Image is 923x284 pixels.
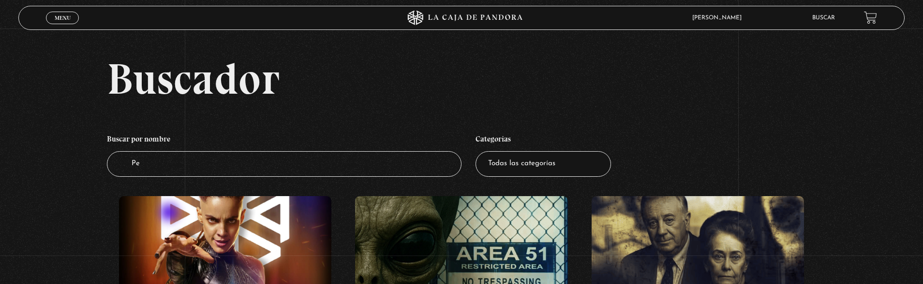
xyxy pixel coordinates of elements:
span: Menu [55,15,71,21]
a: View your shopping cart [864,11,877,24]
span: Cerrar [51,23,74,30]
h2: Buscador [107,57,905,100]
a: Buscar [812,15,835,21]
span: [PERSON_NAME] [687,15,751,21]
h4: Buscar por nombre [107,129,461,152]
h4: Categorías [476,129,611,152]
